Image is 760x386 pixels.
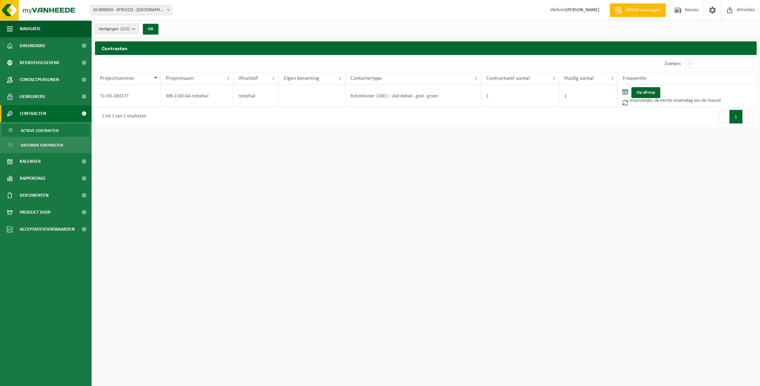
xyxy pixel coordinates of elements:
span: Huidig aantal [564,76,594,81]
a: Actieve contracten [2,124,90,137]
span: Dashboard [20,37,45,54]
span: Projectnaam [166,76,194,81]
span: 10-896650 - ATRICCO - KORTRIJK [90,5,172,15]
span: Contactpersonen [20,71,59,88]
span: Offerte aanvragen [624,7,662,14]
count: (2/2) [120,27,130,31]
td: restafval [233,85,279,107]
div: 1 tot 1 van 1 resultaten [98,111,146,123]
span: Contracten [20,105,46,122]
button: Next [743,110,753,123]
span: Product Shop [20,204,51,221]
td: 1 [559,85,617,107]
button: Previous [719,110,729,123]
button: OK [143,24,158,35]
td: 1 [481,85,559,107]
span: Contractueel aantal [486,76,530,81]
span: Afvalstof [239,76,258,81]
span: Containertype [350,76,382,81]
span: Bedrijfsgegevens [20,54,59,71]
td: Rolcontainer 1100 L - vlak deksel - geel - groen [345,85,481,107]
strong: [PERSON_NAME] [566,7,600,13]
td: TL-VEL-083177 [95,85,161,107]
span: Rapportage [20,170,46,187]
h2: Contracten [95,41,757,55]
span: Documenten [20,187,49,204]
span: Actieve contracten [21,124,59,137]
span: Kalender [20,153,41,170]
span: Acceptatievoorwaarden [20,221,75,238]
td: maandelijks, de eerste woensdag van de maand [617,85,757,107]
a: Op afroep [631,87,660,98]
label: Zoeken: [665,61,682,66]
td: WB-1100-GA restafval [161,85,233,107]
span: Projectnummer [100,76,135,81]
span: Vestigingen [99,24,130,34]
button: Vestigingen(2/2) [95,24,139,34]
button: 1 [729,110,743,123]
span: Frequentie [623,76,646,81]
span: Navigatie [20,20,41,37]
a: Historiek contracten [2,138,90,151]
span: Eigen benaming [284,76,319,81]
span: Historiek contracten [21,139,63,152]
a: Offerte aanvragen [610,3,666,17]
span: Gebruikers [20,88,45,105]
